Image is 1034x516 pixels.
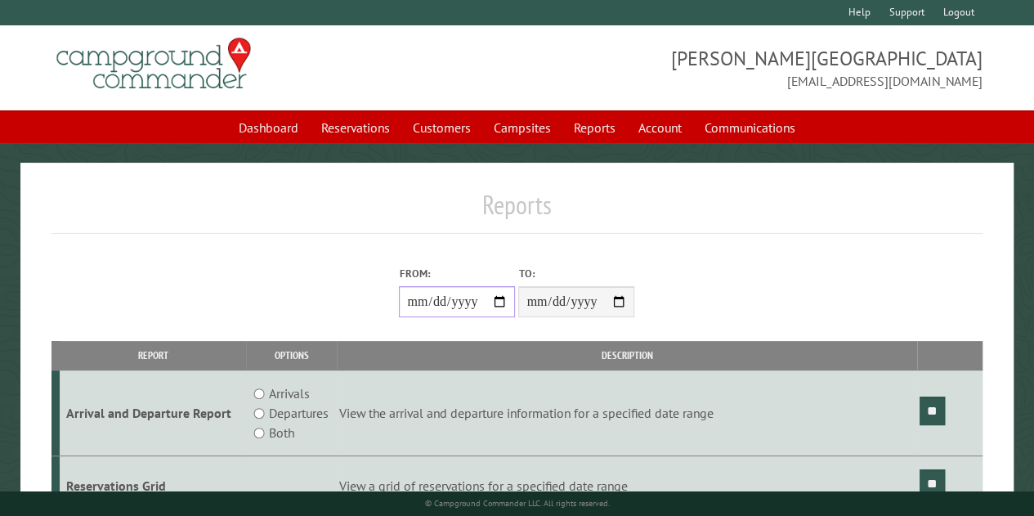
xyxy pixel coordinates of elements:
[484,112,561,143] a: Campsites
[311,112,400,143] a: Reservations
[517,45,983,91] span: [PERSON_NAME][GEOGRAPHIC_DATA] [EMAIL_ADDRESS][DOMAIN_NAME]
[629,112,692,143] a: Account
[518,266,634,281] label: To:
[51,189,983,234] h1: Reports
[269,384,310,403] label: Arrivals
[269,423,294,442] label: Both
[399,266,515,281] label: From:
[60,370,246,456] td: Arrival and Departure Report
[337,370,917,456] td: View the arrival and departure information for a specified date range
[337,341,917,370] th: Description
[337,456,917,516] td: View a grid of reservations for a specified date range
[51,32,256,96] img: Campground Commander
[424,498,609,509] small: © Campground Commander LLC. All rights reserved.
[60,341,246,370] th: Report
[246,341,337,370] th: Options
[60,456,246,516] td: Reservations Grid
[269,403,329,423] label: Departures
[403,112,481,143] a: Customers
[229,112,308,143] a: Dashboard
[564,112,625,143] a: Reports
[695,112,805,143] a: Communications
